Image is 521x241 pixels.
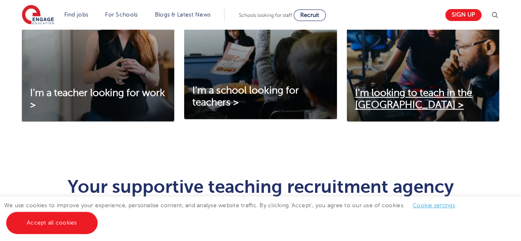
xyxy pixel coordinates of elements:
[30,87,165,110] span: I'm a teacher looking for work >
[413,202,455,208] a: Cookie settings
[294,9,326,21] a: Recruit
[6,212,98,234] a: Accept all cookies
[4,202,463,226] span: We use cookies to improve your experience, personalise content, and analyse website traffic. By c...
[64,12,89,18] a: Find jobs
[300,12,319,18] span: Recruit
[105,12,138,18] a: For Schools
[192,85,299,108] span: I'm a school looking for teachers >
[184,85,336,109] a: I'm a school looking for teachers >
[58,178,463,196] h1: Your supportive teaching recruitment agency
[239,12,292,18] span: Schools looking for staff
[347,87,499,111] a: I'm looking to teach in the [GEOGRAPHIC_DATA] >
[355,87,472,110] span: I'm looking to teach in the [GEOGRAPHIC_DATA] >
[22,87,174,111] a: I'm a teacher looking for work >
[445,9,481,21] a: Sign up
[22,5,54,26] img: Engage Education
[155,12,211,18] a: Blogs & Latest News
